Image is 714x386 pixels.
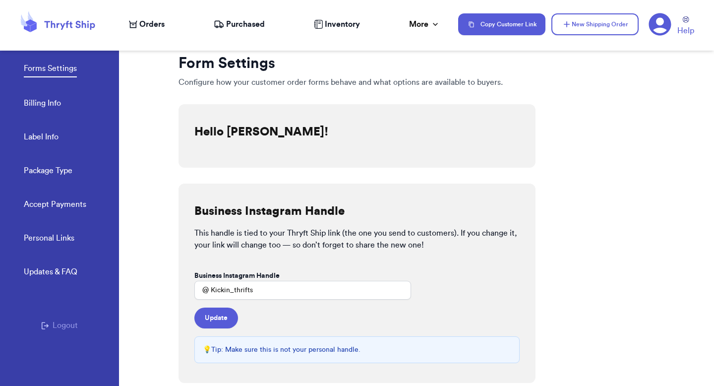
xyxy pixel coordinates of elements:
button: Copy Customer Link [458,13,545,35]
div: More [409,18,440,30]
a: Accept Payments [24,198,86,212]
a: Label Info [24,131,59,145]
h2: Business Instagram Handle [194,203,345,219]
h2: Hello [PERSON_NAME]! [194,124,328,140]
span: Purchased [226,18,265,30]
button: Update [194,308,238,328]
a: Inventory [314,18,360,30]
p: 💡 Tip: Make sure this is not your personal handle. [203,345,360,355]
span: Inventory [325,18,360,30]
label: Business Instagram Handle [194,271,280,281]
a: Orders [129,18,165,30]
a: Help [677,16,694,37]
span: Help [677,25,694,37]
a: Purchased [214,18,265,30]
a: Updates & FAQ [24,266,77,280]
a: Billing Info [24,97,61,111]
button: Logout [41,320,78,331]
p: This handle is tied to your Thryft Ship link (the one you send to customers). If you change it, y... [194,227,520,251]
div: Updates & FAQ [24,266,77,278]
button: New Shipping Order [551,13,639,35]
a: Personal Links [24,232,74,246]
h1: Form Settings [178,55,535,72]
a: Forms Settings [24,63,77,77]
span: Orders [139,18,165,30]
a: Package Type [24,165,72,179]
p: Configure how your customer order forms behave and what options are available to buyers. [178,76,535,88]
div: @ [194,281,209,300]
